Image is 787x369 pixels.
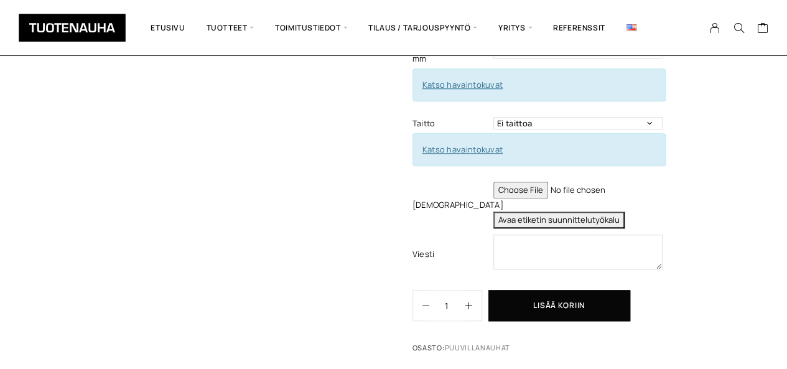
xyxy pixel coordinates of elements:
[488,290,630,321] button: Lisää koriin
[196,9,264,46] span: Tuotteet
[543,9,616,46] a: Referenssit
[488,9,543,46] span: Yritys
[626,24,636,31] img: English
[264,9,358,46] span: Toimitustiedot
[444,343,510,352] a: Puuvillanauhat
[757,22,768,37] a: Cart
[412,343,576,360] span: Osasto:
[358,9,488,46] span: Tilaus / Tarjouspyyntö
[422,79,503,90] a: Katso havaintokuvat
[412,199,490,212] label: [DEMOGRAPHIC_DATA]
[422,144,503,155] a: Katso havaintokuvat
[19,14,126,42] img: Tuotenauha Oy
[140,9,195,46] a: Etusivu
[493,212,625,228] button: Avaa etiketin suunnittelutyökalu
[412,117,490,130] label: Taitto
[727,22,750,34] button: Search
[429,291,465,320] input: Määrä
[412,248,490,261] label: Viesti
[703,22,727,34] a: My Account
